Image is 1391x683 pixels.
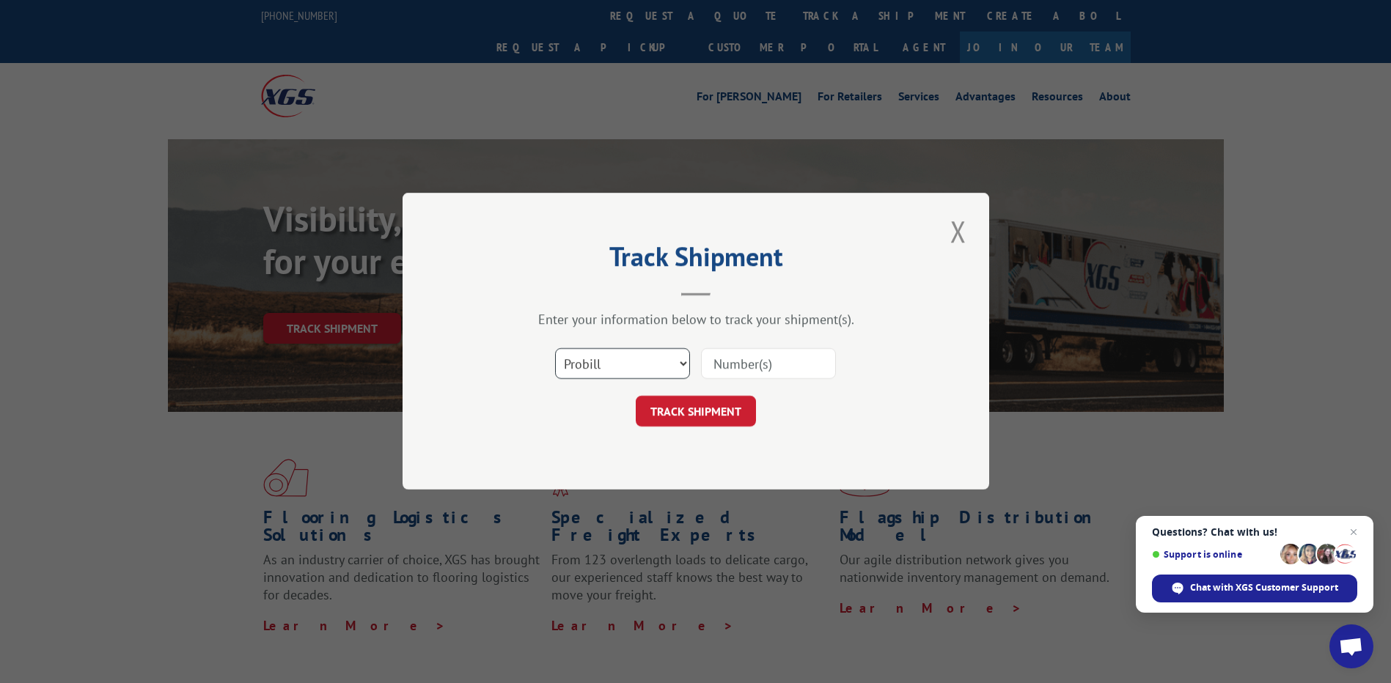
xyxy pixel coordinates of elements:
button: TRACK SHIPMENT [636,396,756,427]
a: Open chat [1329,624,1373,668]
input: Number(s) [701,349,836,380]
span: Chat with XGS Customer Support [1190,581,1338,594]
button: Close modal [946,211,971,251]
div: Enter your information below to track your shipment(s). [476,311,916,328]
h2: Track Shipment [476,246,916,274]
span: Chat with XGS Customer Support [1152,575,1357,602]
span: Support is online [1152,549,1275,560]
span: Questions? Chat with us! [1152,526,1357,538]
